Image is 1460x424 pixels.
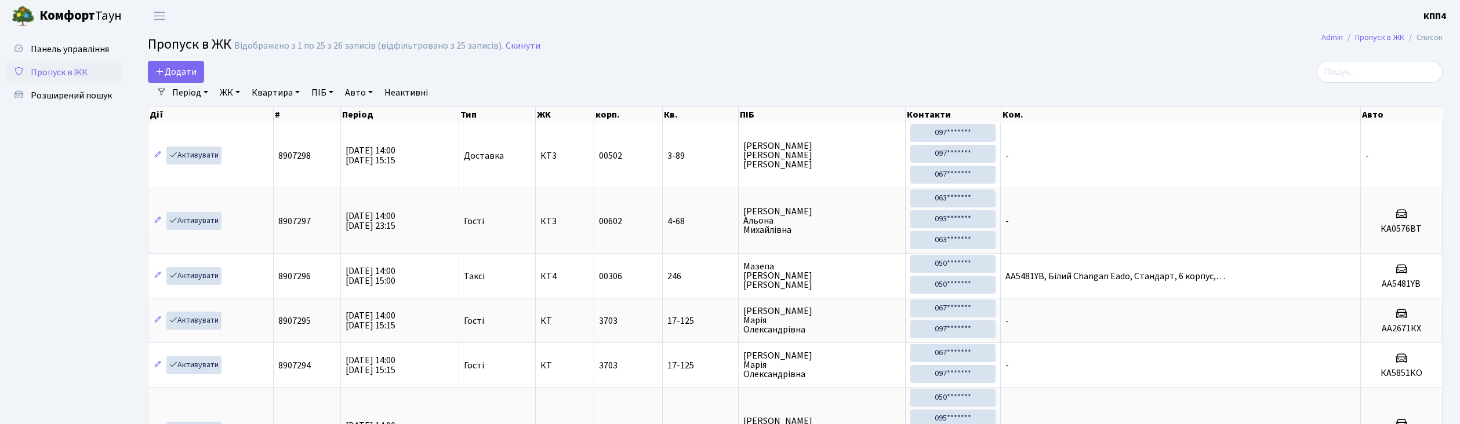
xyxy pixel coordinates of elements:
[346,144,395,167] span: [DATE] 14:00 [DATE] 15:15
[307,83,338,103] a: ПІБ
[278,215,311,228] span: 8907297
[743,306,900,334] span: [PERSON_NAME] Марія Олександрівна
[667,361,733,370] span: 17-125
[148,34,231,54] span: Пропуск в ЖК
[148,107,274,123] th: Дії
[464,361,484,370] span: Гості
[1365,149,1369,162] span: -
[540,361,589,370] span: КТ
[599,359,618,372] span: 3703
[278,315,311,327] span: 8907295
[1005,149,1009,162] span: -
[31,66,88,79] span: Пропуск в ЖК
[464,151,504,160] span: Доставка
[667,151,733,160] span: 3-89
[166,147,221,165] a: Активувати
[39,6,122,26] span: Таун
[166,212,221,230] a: Активувати
[1005,215,1009,228] span: -
[215,83,245,103] a: ЖК
[536,107,594,123] th: ЖК
[743,351,900,379] span: [PERSON_NAME] Марія Олександрівна
[540,217,589,226] span: КТ3
[12,5,35,28] img: logo.png
[346,354,395,377] span: [DATE] 14:00 [DATE] 15:15
[6,38,122,61] a: Панель управління
[274,107,341,123] th: #
[594,107,663,123] th: корп.
[1304,25,1460,50] nav: breadcrumb
[1001,107,1361,123] th: Ком.
[663,107,739,123] th: Кв.
[1423,9,1446,23] a: КПП4
[39,6,95,25] b: Комфорт
[540,272,589,281] span: КТ4
[1005,270,1225,283] span: AA5481YB, Білий Changan Eado, Стандарт, 6 корпус,…
[540,151,589,160] span: КТ3
[234,41,503,52] div: Відображено з 1 по 25 з 26 записів (відфільтровано з 25 записів).
[743,207,900,235] span: [PERSON_NAME] Альона Михайлівна
[1355,31,1404,43] a: Пропуск в ЖК
[346,210,395,232] span: [DATE] 14:00 [DATE] 23:15
[155,65,197,78] span: Додати
[464,316,484,326] span: Гості
[278,270,311,283] span: 8907296
[1005,315,1009,327] span: -
[1423,10,1446,23] b: КПП4
[540,316,589,326] span: КТ
[278,359,311,372] span: 8907294
[739,107,906,123] th: ПІБ
[340,83,377,103] a: Авто
[31,43,109,56] span: Панель управління
[31,89,112,102] span: Розширений пошук
[1005,359,1009,372] span: -
[166,312,221,330] a: Активувати
[278,149,311,162] span: 8907298
[1365,224,1437,235] h5: КА0576ВТ
[667,316,733,326] span: 17-125
[906,107,1001,123] th: Контакти
[599,149,622,162] span: 00502
[1361,107,1443,123] th: Авто
[1365,279,1437,290] h5: AA5481YB
[667,217,733,226] span: 4-68
[166,356,221,374] a: Активувати
[743,262,900,290] span: Мазепа [PERSON_NAME] [PERSON_NAME]
[6,84,122,107] a: Розширений пошук
[380,83,433,103] a: Неактивні
[599,315,618,327] span: 3703
[168,83,213,103] a: Період
[464,217,484,226] span: Гості
[1365,323,1437,334] h5: АА2671КХ
[341,107,459,123] th: Період
[148,61,204,83] a: Додати
[1365,368,1437,379] h5: КА5851КО
[459,107,536,123] th: Тип
[145,6,174,25] button: Переключити навігацію
[1317,61,1443,83] input: Пошук...
[464,272,485,281] span: Таксі
[1321,31,1343,43] a: Admin
[599,215,622,228] span: 00602
[743,141,900,169] span: [PERSON_NAME] [PERSON_NAME] [PERSON_NAME]
[346,265,395,287] span: [DATE] 14:00 [DATE] 15:00
[247,83,304,103] a: Квартира
[6,61,122,84] a: Пропуск в ЖК
[506,41,540,52] a: Скинути
[1404,31,1443,44] li: Список
[599,270,622,283] span: 00306
[346,309,395,332] span: [DATE] 14:00 [DATE] 15:15
[166,267,221,285] a: Активувати
[667,272,733,281] span: 246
